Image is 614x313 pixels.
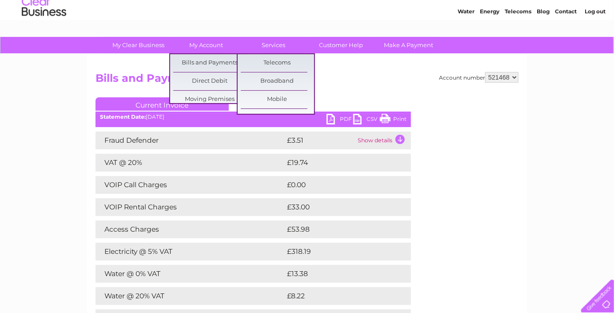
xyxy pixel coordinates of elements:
[355,132,411,149] td: Show details
[505,38,531,44] a: Telecoms
[173,72,247,90] a: Direct Debit
[447,4,508,16] a: 0333 014 3131
[285,287,390,305] td: £8.22
[285,132,355,149] td: £3.51
[96,265,285,283] td: Water @ 0% VAT
[96,97,229,111] a: Current Invoice
[98,5,518,43] div: Clear Business is a trading name of Verastar Limited (registered in [GEOGRAPHIC_DATA] No. 3667643...
[555,38,577,44] a: Contact
[458,38,474,44] a: Water
[285,265,392,283] td: £13.38
[170,37,243,53] a: My Account
[285,154,392,172] td: £19.74
[96,154,285,172] td: VAT @ 20%
[241,72,314,90] a: Broadband
[96,176,285,194] td: VOIP Call Charges
[96,287,285,305] td: Water @ 20% VAT
[96,132,285,149] td: Fraud Defender
[102,37,175,53] a: My Clear Business
[96,243,285,261] td: Electricity @ 5% VAT
[241,54,314,72] a: Telecoms
[353,114,380,127] a: CSV
[285,198,393,216] td: £33.00
[285,176,391,194] td: £0.00
[96,198,285,216] td: VOIP Rental Charges
[305,37,378,53] a: Customer Help
[241,91,314,108] a: Mobile
[96,114,411,120] div: [DATE]
[439,72,518,83] div: Account number
[585,38,606,44] a: Log out
[285,221,393,238] td: £53.98
[537,38,550,44] a: Blog
[237,37,311,53] a: Services
[173,91,247,108] a: Moving Premises
[285,243,394,261] td: £318.19
[21,23,67,50] img: logo.png
[372,37,446,53] a: Make A Payment
[241,109,314,127] a: Water
[96,72,518,89] h2: Bills and Payments
[96,221,285,238] td: Access Charges
[327,114,353,127] a: PDF
[173,54,247,72] a: Bills and Payments
[100,113,146,120] b: Statement Date:
[380,114,407,127] a: Print
[480,38,499,44] a: Energy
